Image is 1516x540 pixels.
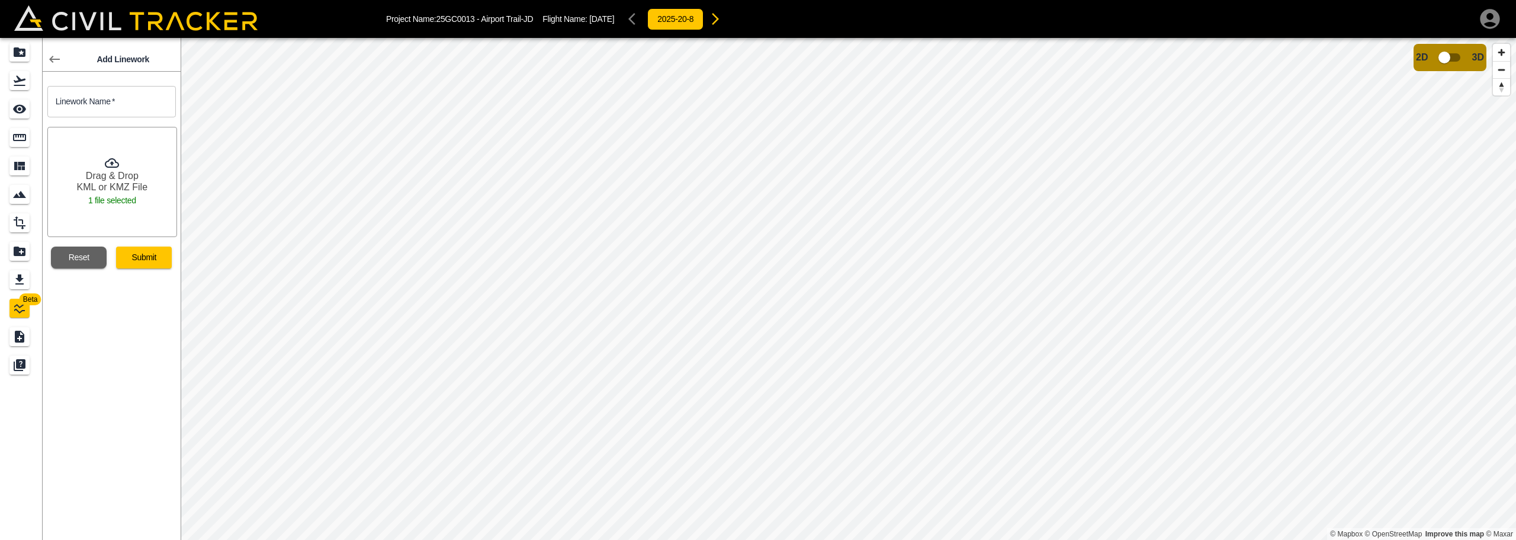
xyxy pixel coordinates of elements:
[1493,44,1510,61] button: Zoom in
[1330,530,1363,538] a: Mapbox
[386,14,533,24] p: Project Name: 25GC0013 - Airport Trail-JD
[1365,530,1422,538] a: OpenStreetMap
[1493,61,1510,78] button: Zoom out
[1493,78,1510,95] button: Reset bearing to north
[1425,530,1484,538] a: Map feedback
[589,14,614,24] span: [DATE]
[542,14,614,24] p: Flight Name:
[1472,52,1484,63] span: 3D
[181,38,1516,540] canvas: Map
[647,8,704,30] button: 2025-20-8
[14,5,258,30] img: Civil Tracker
[1416,52,1428,63] span: 2D
[1486,530,1513,538] a: Maxar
